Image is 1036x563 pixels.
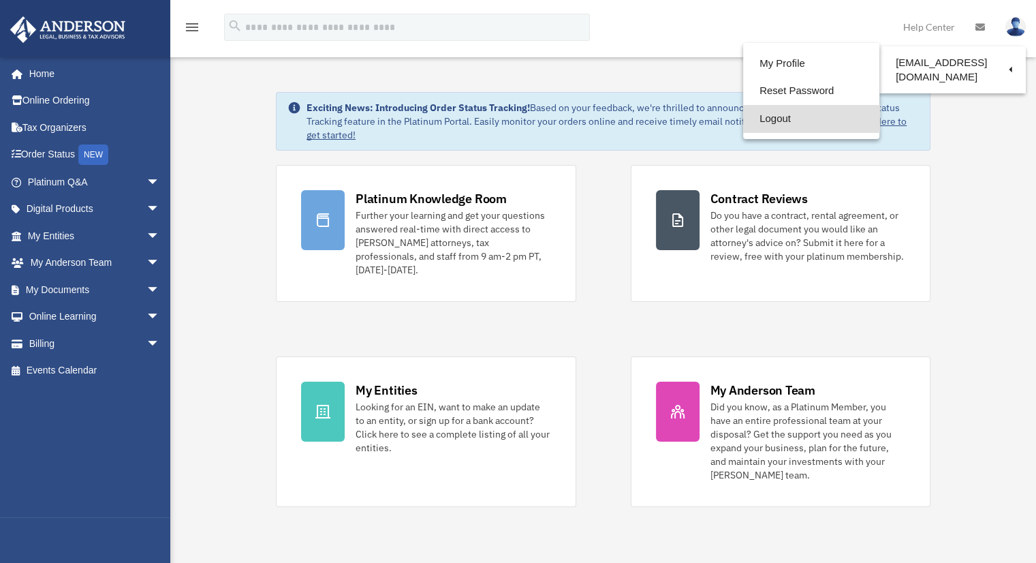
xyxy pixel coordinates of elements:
a: Platinum Q&Aarrow_drop_down [10,168,180,196]
div: Looking for an EIN, want to make an update to an entity, or sign up for a bank account? Click her... [356,400,550,455]
a: Platinum Knowledge Room Further your learning and get your questions answered real-time with dire... [276,165,576,302]
i: menu [184,19,200,35]
strong: Exciting News: Introducing Order Status Tracking! [307,102,530,114]
div: My Anderson Team [710,382,815,399]
span: arrow_drop_down [146,330,174,358]
a: My Documentsarrow_drop_down [10,276,180,303]
a: My Anderson Teamarrow_drop_down [10,249,180,277]
div: Platinum Knowledge Room [356,190,507,207]
a: menu [184,24,200,35]
a: Online Learningarrow_drop_down [10,303,180,331]
a: Events Calendar [10,357,180,384]
a: My Entitiesarrow_drop_down [10,222,180,249]
span: arrow_drop_down [146,196,174,224]
a: My Anderson Team Did you know, as a Platinum Member, you have an entire professional team at your... [631,356,930,507]
a: Contract Reviews Do you have a contract, rental agreement, or other legal document you would like... [631,165,930,302]
div: Based on your feedback, we're thrilled to announce the launch of our new Order Status Tracking fe... [307,101,919,142]
div: NEW [78,144,108,165]
a: My Entities Looking for an EIN, want to make an update to an entity, or sign up for a bank accoun... [276,356,576,507]
span: arrow_drop_down [146,303,174,331]
span: arrow_drop_down [146,249,174,277]
span: arrow_drop_down [146,222,174,250]
a: Tax Organizers [10,114,180,141]
i: search [227,18,242,33]
a: Click Here to get started! [307,115,907,141]
span: arrow_drop_down [146,276,174,304]
div: Did you know, as a Platinum Member, you have an entire professional team at your disposal? Get th... [710,400,905,482]
a: Online Ordering [10,87,180,115]
a: Billingarrow_drop_down [10,330,180,357]
a: My Profile [743,50,879,78]
span: arrow_drop_down [146,168,174,196]
a: Order StatusNEW [10,141,180,169]
div: Do you have a contract, rental agreement, or other legal document you would like an attorney's ad... [710,209,905,263]
img: Anderson Advisors Platinum Portal [6,16,129,43]
div: My Entities [356,382,417,399]
div: Contract Reviews [710,190,808,207]
a: Digital Productsarrow_drop_down [10,196,180,223]
a: Logout [743,105,879,133]
div: Further your learning and get your questions answered real-time with direct access to [PERSON_NAM... [356,209,550,277]
img: User Pic [1005,17,1026,37]
a: [EMAIL_ADDRESS][DOMAIN_NAME] [879,50,1026,90]
a: Home [10,60,174,87]
a: Reset Password [743,77,879,105]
